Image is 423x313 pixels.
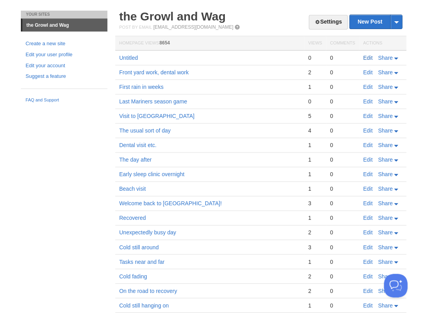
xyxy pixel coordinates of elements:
a: Edit [363,186,372,192]
div: 0 [308,98,322,105]
div: 0 [330,185,355,192]
a: Edit [363,273,372,279]
span: Share [378,113,392,119]
div: 1 [308,156,322,163]
a: Early sleep clinic overnight [119,171,184,177]
iframe: Help Scout Beacon - Open [384,274,407,297]
a: Edit [363,127,372,134]
span: Share [378,258,392,265]
a: Front yard work, dental work [119,69,189,75]
span: Share [378,98,392,105]
span: Share [378,287,392,294]
a: Edit [363,156,372,163]
div: 3 [308,243,322,250]
div: 0 [330,258,355,265]
div: 0 [308,54,322,61]
a: Edit your user profile [26,51,103,59]
a: [EMAIL_ADDRESS][DOMAIN_NAME] [153,24,233,30]
span: Share [378,244,392,250]
div: 5 [308,112,322,120]
th: Views [304,36,326,51]
a: First rain in weeks [119,84,164,90]
a: Settings [309,15,348,29]
div: 0 [330,156,355,163]
div: 0 [330,272,355,280]
span: Share [378,142,392,148]
span: Share [378,156,392,163]
div: 1 [308,83,322,90]
a: The usual sort of day [119,127,171,134]
div: 0 [330,98,355,105]
a: On the road to recovery [119,287,177,294]
a: Last Mariners season game [119,98,187,105]
a: Edit [363,302,372,308]
span: Share [378,302,392,308]
div: 0 [330,200,355,207]
span: Share [378,171,392,177]
span: Share [378,273,392,279]
a: Untitled [119,55,138,61]
a: Edit your account [26,62,103,70]
div: 2 [308,69,322,76]
div: 0 [330,127,355,134]
a: Edit [363,84,372,90]
a: Edit [363,200,372,206]
div: 4 [308,127,322,134]
a: Edit [363,69,372,75]
a: The day after [119,156,152,163]
span: Share [378,69,392,75]
th: Homepage Views [115,36,304,51]
th: Actions [359,36,406,51]
span: Share [378,186,392,192]
div: 1 [308,185,322,192]
div: 0 [330,54,355,61]
a: Cold fading [119,273,147,279]
a: Create a new site [26,40,103,48]
span: Share [378,84,392,90]
div: 0 [330,171,355,178]
span: Share [378,127,392,134]
a: New Post [349,15,402,29]
div: 1 [308,258,322,265]
a: FAQ and Support [26,97,103,104]
a: Unexpectedly busy day [119,229,176,236]
a: Welcome back to [GEOGRAPHIC_DATA]! [119,200,222,206]
span: 8654 [159,40,170,46]
span: Post by Email [119,25,152,29]
div: 1 [308,214,322,221]
a: Edit [363,244,372,250]
a: Suggest a feature [26,72,103,81]
a: Visit to [GEOGRAPHIC_DATA] [119,113,194,119]
li: Your Sites [21,11,107,18]
div: 2 [308,229,322,236]
a: the Growl and Wag [22,19,107,31]
div: 0 [330,214,355,221]
div: 0 [330,142,355,149]
a: Edit [363,215,372,221]
th: Comments [326,36,359,51]
span: Share [378,215,392,221]
a: Edit [363,113,372,119]
div: 2 [308,272,322,280]
span: Share [378,55,392,61]
div: 0 [330,83,355,90]
div: 0 [330,112,355,120]
a: Edit [363,229,372,236]
div: 0 [330,287,355,294]
div: 0 [330,69,355,76]
div: 2 [308,287,322,294]
div: 1 [308,171,322,178]
a: Recovered [119,215,146,221]
div: 3 [308,200,322,207]
a: Edit [363,258,372,265]
span: Share [378,200,392,206]
div: 0 [330,243,355,250]
a: Beach visit [119,186,146,192]
div: 1 [308,142,322,149]
a: the Growl and Wag [119,10,226,23]
a: Edit [363,287,372,294]
a: Edit [363,142,372,148]
a: Edit [363,98,372,105]
a: Edit [363,55,372,61]
div: 0 [330,302,355,309]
